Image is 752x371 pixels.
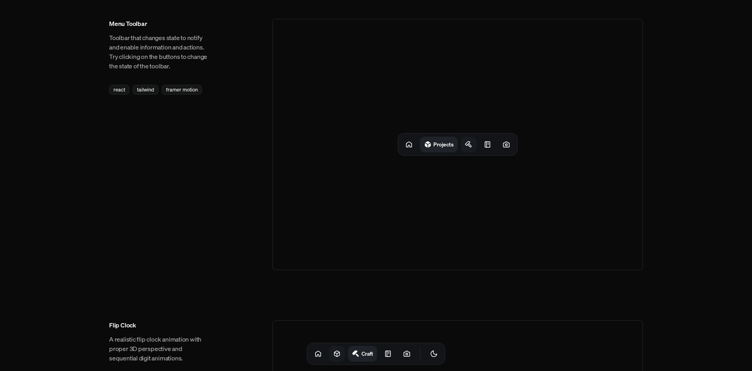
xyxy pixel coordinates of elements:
h3: Flip Clock [109,320,210,330]
h1: Craft [361,350,373,357]
a: Craft [348,346,377,362]
h3: Menu Toolbar [109,19,210,28]
div: tailwind [133,85,159,95]
p: A realistic flip clock animation with proper 3D perspective and sequential digit animations. [109,334,210,363]
div: react [109,85,130,95]
h1: Projects [433,141,454,148]
p: Toolbar that changes state to notify and enable information and actions. Try clicking on the butt... [109,33,210,71]
button: Toggle Theme [426,346,442,362]
div: framer motion [162,85,202,95]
